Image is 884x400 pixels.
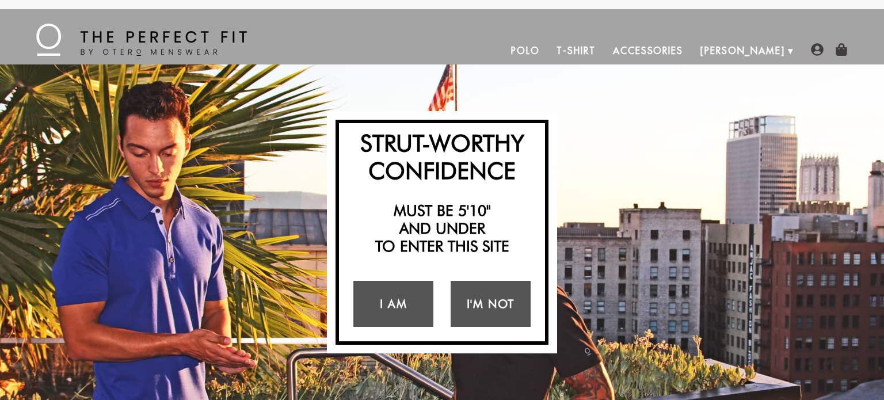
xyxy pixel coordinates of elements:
a: T-Shirt [548,37,604,64]
a: Accessories [604,37,692,64]
a: Polo [502,37,548,64]
img: user-account-icon.png [811,43,824,56]
h2: Strut-Worthy Confidence [345,129,539,184]
a: [PERSON_NAME] [692,37,794,64]
h2: Must be 5'10" and under to enter this site [345,201,539,256]
a: I'm Not [451,281,531,327]
img: shopping-bag-icon.png [835,43,848,56]
img: The Perfect Fit - by Otero Menswear - Logo [36,24,247,56]
a: I Am [353,281,433,327]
